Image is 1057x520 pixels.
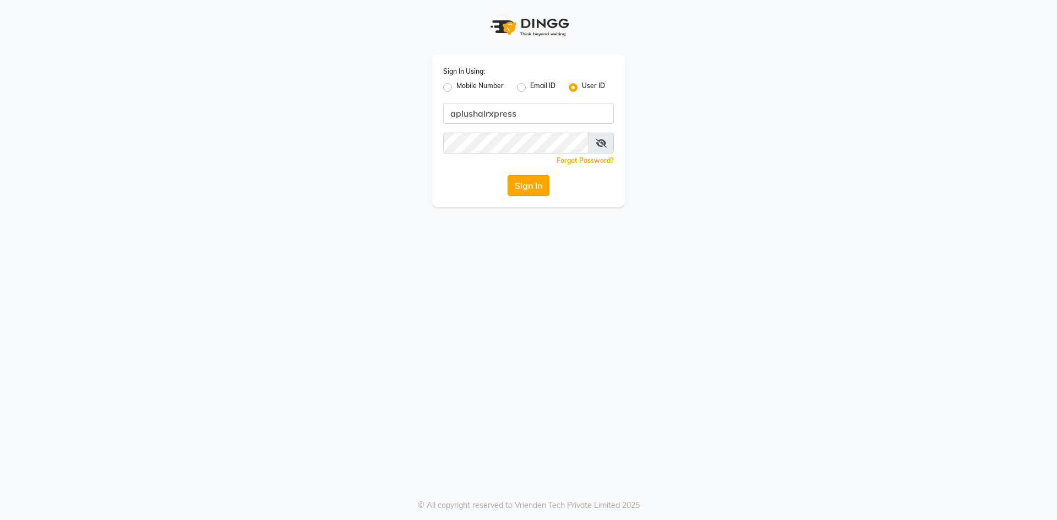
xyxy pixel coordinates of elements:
a: Forgot Password? [557,156,614,165]
input: Username [443,103,614,124]
img: logo1.svg [484,11,573,43]
button: Sign In [508,175,549,196]
label: User ID [582,81,605,94]
label: Email ID [530,81,555,94]
input: Username [443,133,589,154]
label: Sign In Using: [443,67,485,76]
label: Mobile Number [456,81,504,94]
